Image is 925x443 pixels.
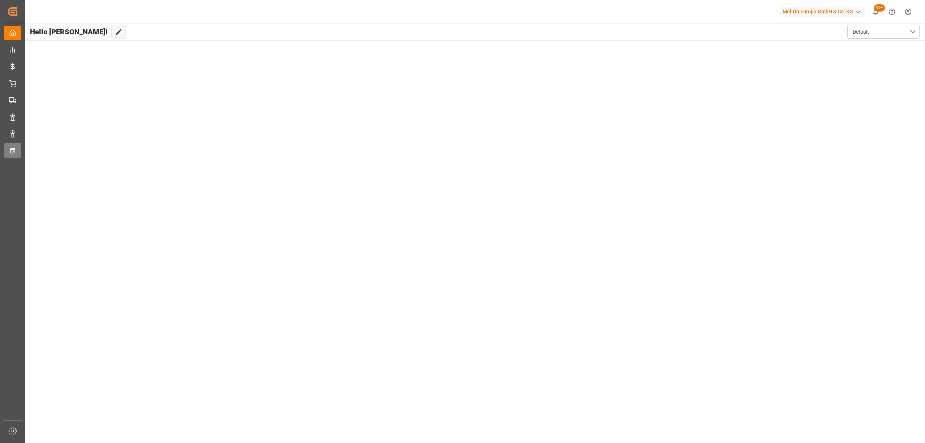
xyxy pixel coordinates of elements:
[884,4,900,20] button: Help Center
[780,7,865,17] div: Melitta Europa GmbH & Co. KG
[30,25,108,39] span: Hello [PERSON_NAME]!
[853,28,869,36] span: Default
[874,4,885,12] span: 99+
[780,5,868,18] button: Melitta Europa GmbH & Co. KG
[847,25,920,39] button: open menu
[868,4,884,20] button: show 100 new notifications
